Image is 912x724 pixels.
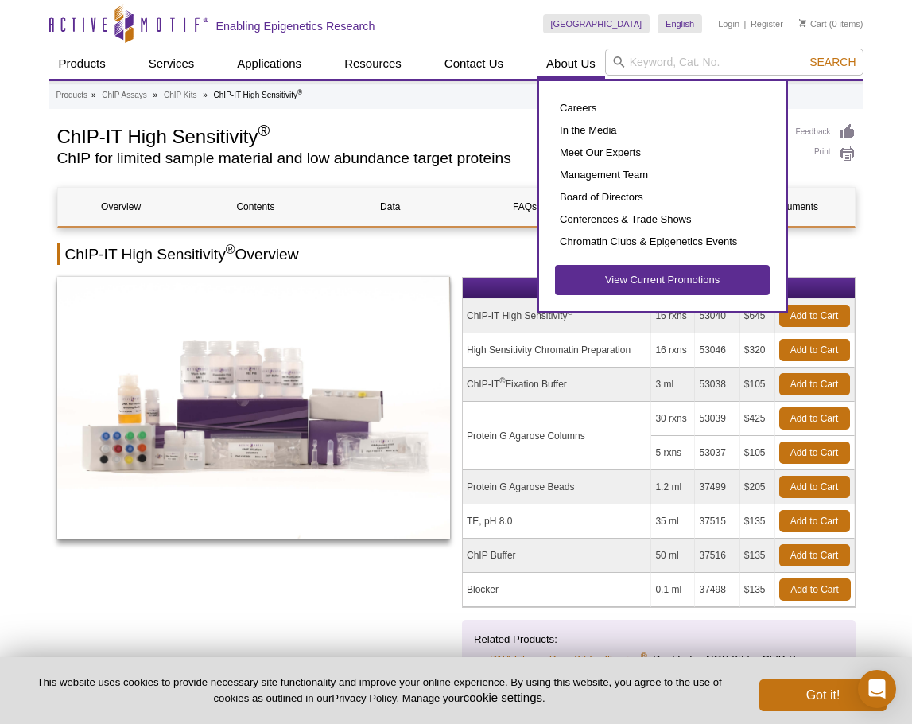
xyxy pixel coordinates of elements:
[474,632,844,648] p: Related Products:
[651,402,695,436] td: 30 rxns
[744,14,747,33] li: |
[695,368,739,402] td: 53038
[464,691,542,704] button: cookie settings
[805,55,860,69] button: Search
[537,49,605,79] a: About Us
[695,504,739,539] td: 37515
[695,333,739,368] td: 53046
[555,164,770,186] a: Management Team
[25,675,733,706] p: This website uses cookies to provide necessary site functionality and improve your online experie...
[463,504,651,539] td: TE, pH 8.0
[799,19,806,27] img: Your Cart
[731,188,857,226] a: Documents
[102,88,147,103] a: ChIP Assays
[164,88,197,103] a: ChIP Kits
[227,49,311,79] a: Applications
[779,373,850,395] a: Add to Cart
[796,123,856,141] a: Feedback
[651,504,695,539] td: 35 ml
[740,436,775,470] td: $105
[153,91,158,99] li: »
[463,573,651,607] td: Blocker
[332,692,396,704] a: Privacy Policy
[490,652,828,683] li: : Dual Index NGS Kit for ChIP-Seq, CUT&RUN, and ds methylated DNA assays
[695,299,739,333] td: 53040
[58,188,184,226] a: Overview
[56,88,87,103] a: Products
[641,651,647,660] sup: ®
[740,299,775,333] td: $645
[779,442,850,464] a: Add to Cart
[779,407,850,430] a: Add to Cart
[695,402,739,436] td: 53039
[297,88,302,96] sup: ®
[718,18,739,29] a: Login
[740,504,775,539] td: $135
[192,188,319,226] a: Contents
[555,142,770,164] a: Meet Our Experts
[779,476,850,498] a: Add to Cart
[651,333,695,368] td: 16 rxns
[555,231,770,253] a: Chromatin Clubs & Epigenetics Events
[327,188,453,226] a: Data
[779,305,850,327] a: Add to Cart
[740,368,775,402] td: $105
[335,49,411,79] a: Resources
[779,339,850,361] a: Add to Cart
[751,18,783,29] a: Register
[555,97,770,119] a: Careers
[555,208,770,231] a: Conferences & Trade Shows
[695,436,739,470] td: 53037
[463,333,651,368] td: High Sensitivity Chromatin Preparation
[463,470,651,504] td: Protein G Agarose Beads
[139,49,204,79] a: Services
[555,186,770,208] a: Board of Directors
[543,14,650,33] a: [GEOGRAPHIC_DATA]
[651,539,695,573] td: 50 ml
[695,470,739,504] td: 37499
[651,436,695,470] td: 5 rxns
[740,539,775,573] td: $135
[216,19,375,33] h2: Enabling Epigenetics Research
[463,368,651,402] td: ChIP-IT Fixation Buffer
[49,49,115,79] a: Products
[605,49,863,76] input: Keyword, Cat. No.
[740,402,775,436] td: $425
[435,49,513,79] a: Contact Us
[740,573,775,607] td: $135
[779,544,850,566] a: Add to Cart
[463,299,651,333] td: ChIP-IT High Sensitivity
[759,679,887,711] button: Got it!
[57,151,780,165] h2: ChIP for limited sample material and low abundance target proteins
[555,265,770,295] a: View Current Promotions
[57,123,780,147] h1: ChIP-IT High Sensitivity
[461,188,588,226] a: FAQs
[203,91,208,99] li: »
[226,243,235,256] sup: ®
[858,670,896,708] div: Open Intercom Messenger
[799,18,827,29] a: Cart
[740,470,775,504] td: $205
[214,91,303,99] li: ChIP-IT High Sensitivity
[57,277,451,539] img: ChIP-IT High Sensitivity Kit
[740,333,775,368] td: $320
[658,14,702,33] a: English
[651,368,695,402] td: 3 ml
[463,539,651,573] td: ChIP Buffer
[809,56,856,68] span: Search
[779,510,850,532] a: Add to Cart
[555,119,770,142] a: In the Media
[91,91,96,99] li: »
[651,299,695,333] td: 16 rxns
[258,122,270,139] sup: ®
[57,243,856,265] h2: ChIP-IT High Sensitivity Overview
[695,539,739,573] td: 37516
[499,376,505,385] sup: ®
[651,470,695,504] td: 1.2 ml
[651,573,695,607] td: 0.1 ml
[463,278,651,299] th: Name
[695,573,739,607] td: 37498
[799,14,863,33] li: (0 items)
[490,652,647,668] a: DNA Library Prep Kit for Illumina®
[796,145,856,162] a: Print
